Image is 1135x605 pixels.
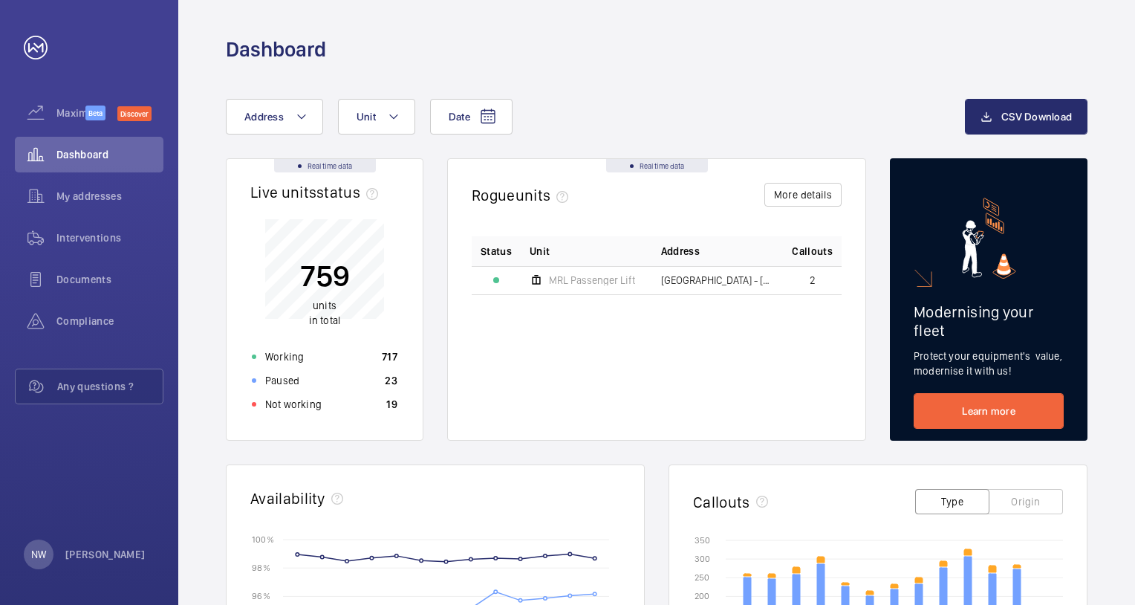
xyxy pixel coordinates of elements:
[516,186,575,204] span: units
[430,99,513,135] button: Date
[695,591,709,601] text: 200
[661,275,775,285] span: [GEOGRAPHIC_DATA] - [GEOGRAPHIC_DATA]
[549,275,635,285] span: MRL Passenger Lift
[313,300,336,311] span: units
[1001,111,1072,123] span: CSV Download
[915,489,989,514] button: Type
[56,272,163,287] span: Documents
[226,36,326,63] h1: Dashboard
[695,554,710,564] text: 300
[56,106,85,120] span: Maximize
[56,147,163,162] span: Dashboard
[914,393,1064,429] a: Learn more
[244,111,284,123] span: Address
[661,244,700,259] span: Address
[792,244,833,259] span: Callouts
[316,183,384,201] span: status
[252,534,274,544] text: 100 %
[385,373,397,388] p: 23
[274,159,376,172] div: Real time data
[338,99,415,135] button: Unit
[56,230,163,245] span: Interventions
[226,99,323,135] button: Address
[252,563,270,573] text: 98 %
[65,547,146,562] p: [PERSON_NAME]
[357,111,376,123] span: Unit
[693,493,750,511] h2: Callouts
[989,489,1063,514] button: Origin
[57,379,163,394] span: Any questions ?
[449,111,470,123] span: Date
[382,349,397,364] p: 717
[695,572,709,583] text: 250
[962,198,1016,279] img: marketing-card.svg
[300,257,350,294] p: 759
[965,99,1087,135] button: CSV Download
[914,349,1064,378] p: Protect your equipment's value, modernise it with us!
[265,397,322,412] p: Not working
[481,244,512,259] p: Status
[250,489,325,508] h2: Availability
[56,314,163,329] span: Compliance
[117,106,152,121] span: Discover
[606,159,708,172] div: Real time data
[810,275,816,285] span: 2
[56,189,163,204] span: My addresses
[386,397,397,412] p: 19
[472,186,574,204] h2: Rogue
[764,183,842,207] button: More details
[695,535,710,546] text: 350
[914,302,1064,340] h2: Modernising your fleet
[85,106,105,120] span: Beta
[300,298,350,328] p: in total
[265,373,299,388] p: Paused
[530,244,550,259] span: Unit
[265,349,304,364] p: Working
[31,547,46,562] p: NW
[252,591,270,601] text: 96 %
[250,183,384,201] h2: Live units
